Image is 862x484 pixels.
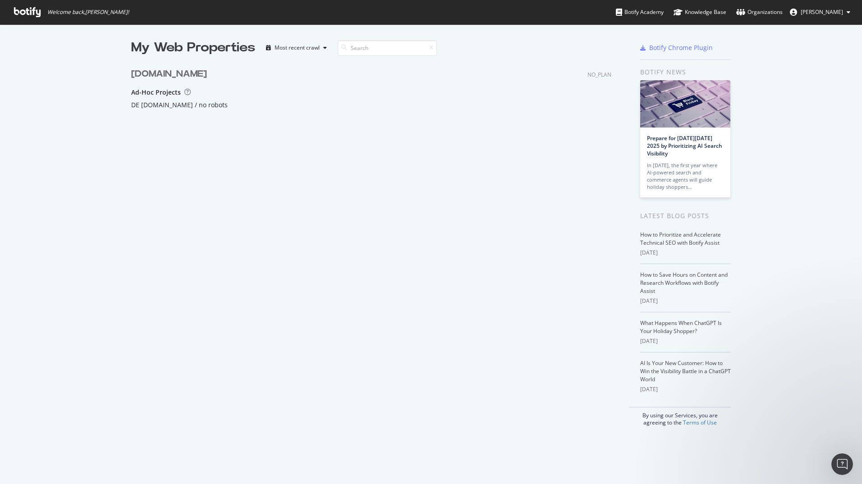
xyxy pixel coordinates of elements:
[616,8,664,17] div: Botify Academy
[640,231,721,247] a: How to Prioritize and Accelerate Technical SEO with Botify Assist
[47,9,129,16] span: Welcome back, [PERSON_NAME] !
[131,88,181,97] div: Ad-Hoc Projects
[262,41,330,55] button: Most recent crawl
[131,39,255,57] div: My Web Properties
[275,45,320,50] div: Most recent crawl
[683,419,717,426] a: Terms of Use
[131,57,619,184] div: grid
[801,8,843,16] span: Vladimir Agrikov
[131,68,207,81] div: [DOMAIN_NAME]
[640,297,731,305] div: [DATE]
[587,71,611,78] div: NO_PLAN
[831,453,853,475] iframe: Intercom live chat
[674,8,726,17] div: Knowledge Base
[649,43,713,52] div: Botify Chrome Plugin
[640,359,731,383] a: AI Is Your New Customer: How to Win the Visibility Battle in a ChatGPT World
[640,337,731,345] div: [DATE]
[640,249,731,257] div: [DATE]
[131,100,228,110] a: DE [DOMAIN_NAME] / no robots
[640,271,728,295] a: How to Save Hours on Content and Research Workflows with Botify Assist
[640,385,731,393] div: [DATE]
[640,43,713,52] a: Botify Chrome Plugin
[640,211,731,221] div: Latest Blog Posts
[629,407,731,426] div: By using our Services, you are agreeing to the
[640,319,722,335] a: What Happens When ChatGPT Is Your Holiday Shopper?
[647,134,722,157] a: Prepare for [DATE][DATE] 2025 by Prioritizing AI Search Visibility
[338,40,437,56] input: Search
[640,80,730,128] img: Prepare for Black Friday 2025 by Prioritizing AI Search Visibility
[640,67,731,77] div: Botify news
[783,5,857,19] button: [PERSON_NAME]
[736,8,783,17] div: Organizations
[647,162,724,191] div: In [DATE], the first year where AI-powered search and commerce agents will guide holiday shoppers…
